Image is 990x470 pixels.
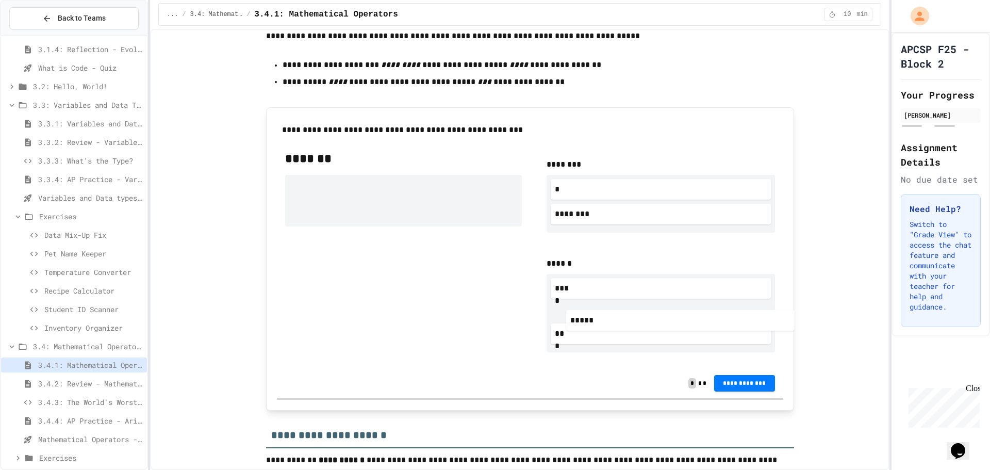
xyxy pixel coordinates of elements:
[901,88,981,102] h2: Your Progress
[901,140,981,169] h2: Assignment Details
[839,10,855,19] span: 10
[904,384,980,428] iframe: chat widget
[38,155,143,166] span: 3.3.3: What's the Type?
[38,415,143,426] span: 3.4.4: AP Practice - Arithmetic Operators
[901,173,981,186] div: No due date set
[38,434,143,445] span: Mathematical Operators - Quiz
[44,248,143,259] span: Pet Name Keeper
[44,267,143,278] span: Temperature Converter
[947,429,980,460] iframe: chat widget
[38,360,143,370] span: 3.4.1: Mathematical Operators
[904,110,978,120] div: [PERSON_NAME]
[182,10,186,19] span: /
[246,10,250,19] span: /
[44,322,143,333] span: Inventory Organizer
[910,203,972,215] h3: Need Help?
[38,44,143,55] span: 3.1.4: Reflection - Evolving Technology
[900,4,932,28] div: My Account
[910,219,972,312] p: Switch to "Grade View" to access the chat feature and communicate with your teacher for help and ...
[38,397,143,408] span: 3.4.3: The World's Worst Farmers Market
[38,192,143,203] span: Variables and Data types - quiz
[44,285,143,296] span: Recipe Calculator
[4,4,71,66] div: Chat with us now!Close
[9,7,139,29] button: Back to Teams
[39,211,143,222] span: Exercises
[254,8,398,21] span: 3.4.1: Mathematical Operators
[38,118,143,129] span: 3.3.1: Variables and Data Types
[38,378,143,389] span: 3.4.2: Review - Mathematical Operators
[856,10,868,19] span: min
[38,62,143,73] span: What is Code - Quiz
[33,341,143,352] span: 3.4: Mathematical Operators
[190,10,243,19] span: 3.4: Mathematical Operators
[44,304,143,315] span: Student ID Scanner
[901,42,981,71] h1: APCSP F25 - Block 2
[38,174,143,185] span: 3.3.4: AP Practice - Variables
[38,137,143,148] span: 3.3.2: Review - Variables and Data Types
[33,81,143,92] span: 3.2: Hello, World!
[58,13,106,24] span: Back to Teams
[44,230,143,240] span: Data Mix-Up Fix
[33,100,143,110] span: 3.3: Variables and Data Types
[167,10,178,19] span: ...
[39,452,143,463] span: Exercises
